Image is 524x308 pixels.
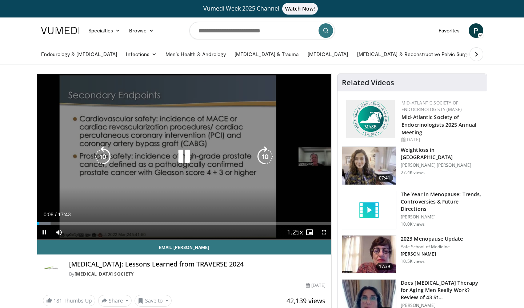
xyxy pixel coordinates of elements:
[401,235,463,242] h3: 2023 Menopause Update
[52,225,66,240] button: Mute
[43,260,60,278] img: Androgen Society
[58,212,71,217] span: 17:43
[346,100,395,138] img: f382488c-070d-4809-84b7-f09b370f5972.png.150x105_q85_autocrop_double_scale_upscale_version-0.2.png
[42,3,482,15] a: Vumedi Week 2025 ChannelWatch Now!
[37,240,332,254] a: Email [PERSON_NAME]
[288,225,302,240] button: Playback Rate
[37,222,332,225] div: Progress Bar
[401,251,463,257] p: [PERSON_NAME]
[37,225,52,240] button: Pause
[401,221,425,227] p: 10.0K views
[287,296,325,305] span: 42,139 views
[37,47,122,62] a: Endourology & [MEDICAL_DATA]
[342,191,396,229] img: video_placeholder_short.svg
[401,244,463,250] p: Yale School of Medicine
[317,225,331,240] button: Fullscreen
[37,74,332,240] video-js: Video Player
[306,282,325,289] div: [DATE]
[342,147,396,185] img: 9983fed1-7565-45be-8934-aef1103ce6e2.150x105_q85_crop-smart_upscale.jpg
[353,47,479,62] a: [MEDICAL_DATA] & Reconstructive Pelvic Surgery
[401,279,483,301] h3: Does [MEDICAL_DATA] Therapy for Aging Men Really Work? Review of 43 St…
[376,174,393,182] span: 07:41
[401,258,425,264] p: 10.5K views
[69,271,326,277] div: By
[401,100,462,112] a: Mid-Atlantic Society of Endocrinologists (MASE)
[401,114,476,136] a: Mid-Atlantic Society of Endocrinologists 2025 Annual Meeting
[44,212,53,217] span: 0:08
[342,78,394,87] h4: Related Videos
[434,23,464,38] a: Favorites
[55,212,57,217] span: /
[43,295,95,306] a: 181 Thumbs Up
[401,170,425,175] p: 27.4K views
[303,47,353,62] a: [MEDICAL_DATA]
[401,214,483,220] p: [PERSON_NAME]
[84,23,125,38] a: Specialties
[401,162,483,168] p: [PERSON_NAME] [PERSON_NAME]
[41,27,80,34] img: VuMedi Logo
[282,3,318,15] span: Watch Now!
[342,146,483,185] a: 07:41 Weightloss in [GEOGRAPHIC_DATA] [PERSON_NAME] [PERSON_NAME] 27.4K views
[230,47,303,62] a: [MEDICAL_DATA] & Trauma
[135,295,172,307] button: Save to
[189,22,335,39] input: Search topics, interventions
[401,137,481,143] div: [DATE]
[75,271,134,277] a: [MEDICAL_DATA] Society
[121,47,161,62] a: Infections
[161,47,230,62] a: Men’s Health & Andrology
[53,297,62,304] span: 181
[342,191,483,229] a: The Year in Menopause: Trends, Controversies & Future Directions [PERSON_NAME] 10.0K views
[376,263,393,270] span: 17:39
[401,191,483,213] h3: The Year in Menopause: Trends, Controversies & Future Directions
[98,295,132,307] button: Share
[302,225,317,240] button: Enable picture-in-picture mode
[342,236,396,273] img: 1b7e2ecf-010f-4a61-8cdc-5c411c26c8d3.150x105_q85_crop-smart_upscale.jpg
[69,260,326,268] h4: [MEDICAL_DATA]: Lessons Learned from TRAVERSE 2024
[469,23,483,38] a: P
[125,23,158,38] a: Browse
[342,235,483,274] a: 17:39 2023 Menopause Update Yale School of Medicine [PERSON_NAME] 10.5K views
[401,146,483,161] h3: Weightloss in [GEOGRAPHIC_DATA]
